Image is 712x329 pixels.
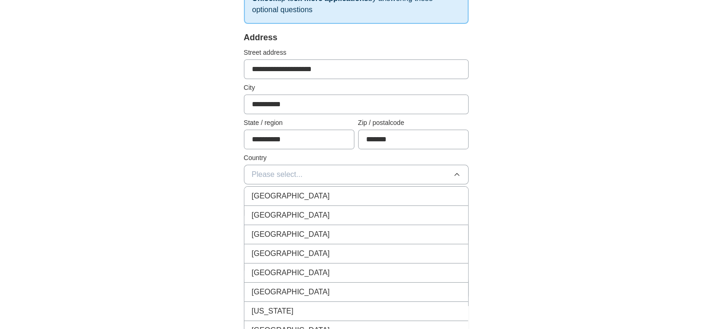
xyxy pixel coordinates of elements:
span: [GEOGRAPHIC_DATA] [252,229,330,240]
div: Address [244,31,469,44]
label: Country [244,153,469,163]
span: [GEOGRAPHIC_DATA] [252,248,330,259]
label: City [244,83,469,93]
span: [GEOGRAPHIC_DATA] [252,286,330,298]
span: Please select... [252,169,303,180]
button: Please select... [244,165,469,184]
label: Street address [244,48,469,58]
span: [GEOGRAPHIC_DATA] [252,190,330,202]
label: State / region [244,118,354,128]
label: Zip / postalcode [358,118,469,128]
span: [GEOGRAPHIC_DATA] [252,210,330,221]
span: [GEOGRAPHIC_DATA] [252,267,330,278]
span: [US_STATE] [252,306,294,317]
